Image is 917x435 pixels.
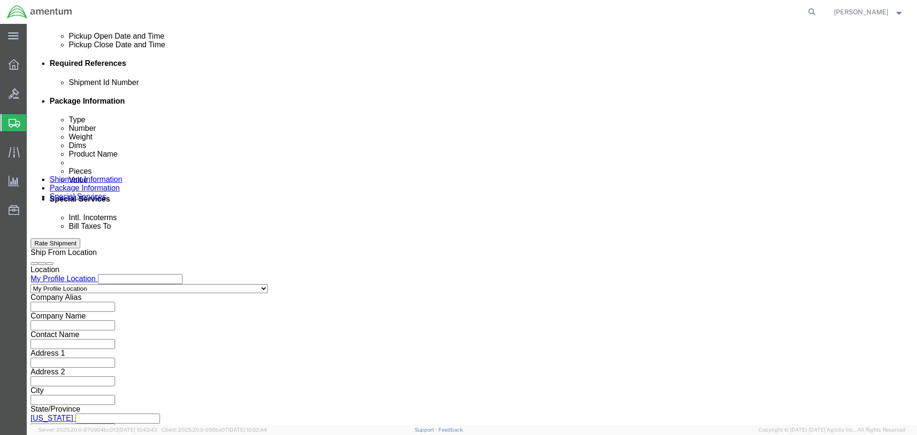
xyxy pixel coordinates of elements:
iframe: FS Legacy Container [27,24,917,425]
span: Client: 2025.20.0-035ba07 [161,427,267,433]
span: Server: 2025.20.0-970904bc0f3 [38,427,157,433]
a: Support [415,427,438,433]
a: Feedback [438,427,463,433]
span: [DATE] 10:43:43 [118,427,157,433]
span: Copyright © [DATE]-[DATE] Agistix Inc., All Rights Reserved [758,426,906,434]
span: Nick Riddle [834,7,888,17]
img: logo [7,5,73,19]
span: [DATE] 10:52:44 [228,427,267,433]
button: [PERSON_NAME] [833,6,904,18]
